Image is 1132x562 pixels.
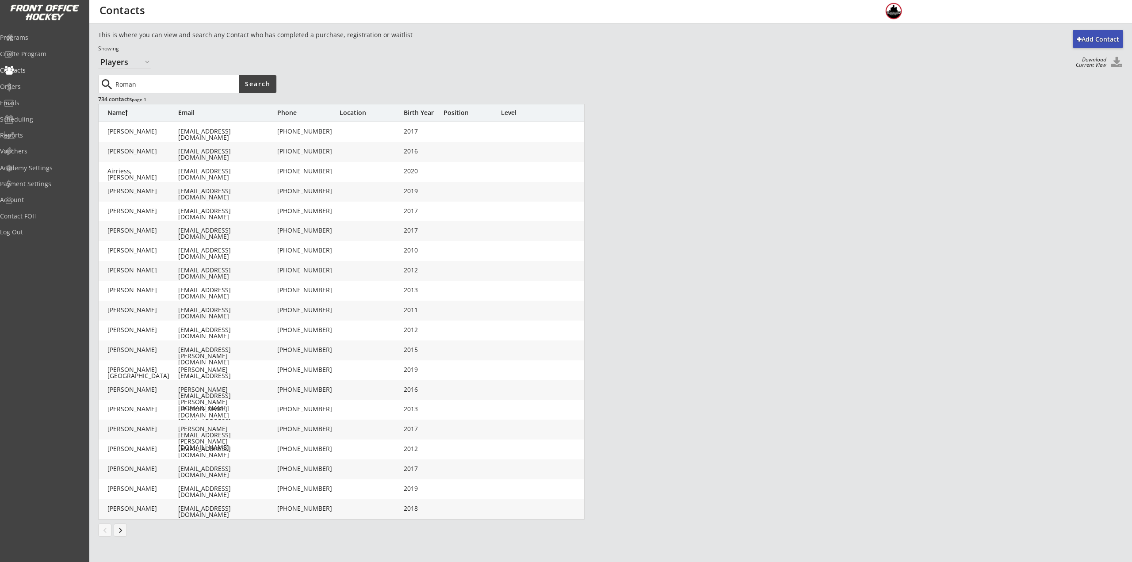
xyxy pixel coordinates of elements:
div: [EMAIL_ADDRESS][DOMAIN_NAME] [178,188,275,200]
div: [EMAIL_ADDRESS][DOMAIN_NAME] [178,227,275,240]
button: Search [239,75,276,93]
div: [EMAIL_ADDRESS][DOMAIN_NAME] [178,168,275,180]
div: 2019 [404,486,439,492]
div: [PHONE_NUMBER] [277,267,339,273]
div: [PERSON_NAME] [107,148,178,154]
div: [EMAIL_ADDRESS][DOMAIN_NAME] [178,287,275,299]
div: [EMAIL_ADDRESS][DOMAIN_NAME] [178,307,275,319]
div: [EMAIL_ADDRESS][PERSON_NAME][DOMAIN_NAME] [178,347,275,365]
div: [PHONE_NUMBER] [277,367,339,373]
div: [PERSON_NAME] [107,486,178,492]
div: [PERSON_NAME] [107,505,178,512]
div: [PHONE_NUMBER] [277,505,339,512]
div: [PERSON_NAME][GEOGRAPHIC_DATA] [107,367,178,379]
div: 2019 [404,367,439,373]
div: [PHONE_NUMBER] [277,327,339,333]
div: 734 contacts [98,95,275,103]
div: 2020 [404,168,439,174]
div: [PHONE_NUMBER] [277,227,339,233]
div: 2015 [404,347,439,353]
div: Download Current View [1071,57,1106,68]
div: 2017 [404,466,439,472]
div: 2017 [404,426,439,432]
div: Add Contact [1073,35,1123,44]
div: Location [340,110,402,116]
div: [PERSON_NAME][EMAIL_ADDRESS][PERSON_NAME][DOMAIN_NAME] [178,386,275,411]
div: Name [107,110,178,116]
div: Level [501,110,554,116]
div: [EMAIL_ADDRESS][DOMAIN_NAME] [178,327,275,339]
div: [PERSON_NAME] [107,307,178,313]
div: [PERSON_NAME] [107,128,178,134]
div: [PHONE_NUMBER] [277,466,339,472]
div: [PERSON_NAME] [107,426,178,432]
div: [PHONE_NUMBER] [277,128,339,134]
div: 2012 [404,446,439,452]
button: Click to download all Contacts. Your browser settings may try to block it, check your security se... [1110,57,1123,69]
div: [PERSON_NAME] [107,287,178,293]
div: [PERSON_NAME] [107,267,178,273]
div: [EMAIL_ADDRESS][DOMAIN_NAME] [178,446,275,458]
div: [EMAIL_ADDRESS][DOMAIN_NAME] [178,208,275,220]
div: Position [444,110,497,116]
div: [PERSON_NAME] [107,406,178,412]
div: [PHONE_NUMBER] [277,406,339,412]
div: [PHONE_NUMBER] [277,287,339,293]
div: [PERSON_NAME][EMAIL_ADDRESS][PERSON_NAME][DOMAIN_NAME] [178,367,275,391]
div: [PHONE_NUMBER] [277,426,339,432]
div: [PERSON_NAME] [107,446,178,452]
div: [PERSON_NAME] [107,227,178,233]
div: [EMAIL_ADDRESS][DOMAIN_NAME] [178,486,275,498]
button: chevron_left [98,524,111,537]
div: [PHONE_NUMBER] [277,486,339,492]
div: [EMAIL_ADDRESS][DOMAIN_NAME] [178,505,275,518]
div: [EMAIL_ADDRESS][DOMAIN_NAME] [178,128,275,141]
div: This is where you can view and search any Contact who has completed a purchase, registration or w... [98,31,470,39]
div: [PERSON_NAME] [107,327,178,333]
div: [PHONE_NUMBER] [277,208,339,214]
div: [EMAIL_ADDRESS][DOMAIN_NAME] [178,466,275,478]
div: 2019 [404,188,439,194]
div: 2017 [404,208,439,214]
div: Email [178,110,275,116]
div: [PHONE_NUMBER] [277,446,339,452]
div: [PHONE_NUMBER] [277,307,339,313]
div: [PERSON_NAME] [107,386,178,393]
div: 2013 [404,406,439,412]
div: [PHONE_NUMBER] [277,247,339,253]
div: [PERSON_NAME] [107,188,178,194]
div: Showing [98,45,470,53]
div: [PERSON_NAME] [107,347,178,353]
div: [PERSON_NAME][DOMAIN_NAME][EMAIL_ADDRESS][DOMAIN_NAME] [178,406,275,431]
div: 2017 [404,227,439,233]
div: 2016 [404,148,439,154]
div: Airriess, [PERSON_NAME] [107,168,178,180]
div: [PHONE_NUMBER] [277,148,339,154]
div: [PERSON_NAME] [107,247,178,253]
div: [PERSON_NAME] [107,466,178,472]
div: 2018 [404,505,439,512]
div: Phone [277,110,339,116]
div: 2012 [404,267,439,273]
div: [PHONE_NUMBER] [277,188,339,194]
button: keyboard_arrow_right [114,524,127,537]
div: [PHONE_NUMBER] [277,386,339,393]
div: 2010 [404,247,439,253]
input: Type here... [114,75,239,93]
div: 2016 [404,386,439,393]
div: 2013 [404,287,439,293]
div: Birth Year [404,110,439,116]
div: [EMAIL_ADDRESS][DOMAIN_NAME] [178,267,275,279]
div: [PHONE_NUMBER] [277,168,339,174]
font: page 1 [132,96,146,103]
div: [PERSON_NAME][EMAIL_ADDRESS][PERSON_NAME][DOMAIN_NAME] [178,426,275,451]
div: 2012 [404,327,439,333]
div: [EMAIL_ADDRESS][DOMAIN_NAME] [178,148,275,161]
button: search [99,77,114,92]
div: [PERSON_NAME] [107,208,178,214]
div: 2011 [404,307,439,313]
div: [EMAIL_ADDRESS][DOMAIN_NAME] [178,247,275,260]
div: [PHONE_NUMBER] [277,347,339,353]
div: 2017 [404,128,439,134]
